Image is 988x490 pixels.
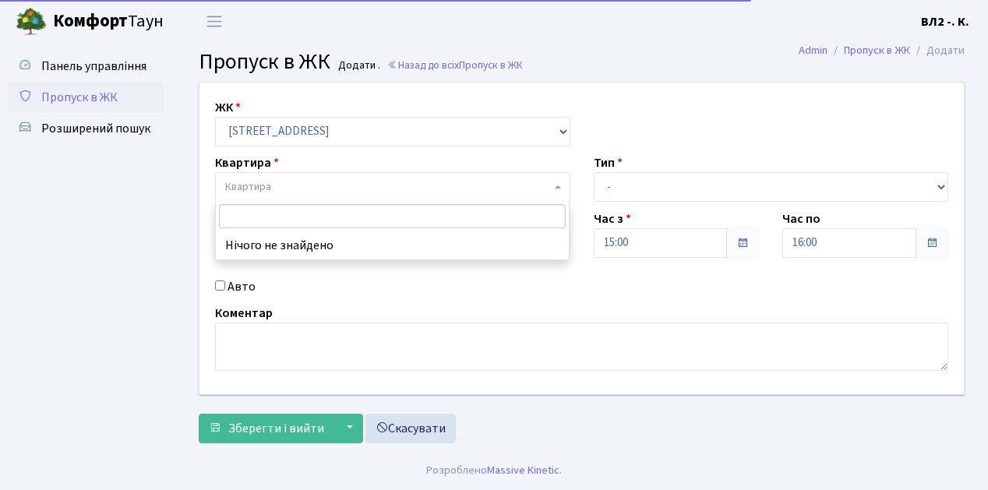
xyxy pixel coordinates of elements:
[225,179,271,195] span: Квартира
[215,153,279,172] label: Квартира
[799,42,827,58] a: Admin
[426,462,562,479] div: Розроблено .
[782,210,820,228] label: Час по
[594,210,631,228] label: Час з
[195,9,234,34] button: Переключити навігацію
[228,277,256,296] label: Авто
[215,304,273,323] label: Коментар
[387,58,523,72] a: Назад до всіхПропуск в ЖК
[53,9,128,33] b: Комфорт
[910,42,965,59] li: Додати
[775,34,988,67] nav: breadcrumb
[215,98,241,117] label: ЖК
[216,231,570,259] li: Нічого не знайдено
[228,420,324,437] span: Зберегти і вийти
[365,414,456,443] a: Скасувати
[8,82,164,113] a: Пропуск в ЖК
[8,51,164,82] a: Панель управління
[487,462,559,478] a: Massive Kinetic
[41,89,118,106] span: Пропуск в ЖК
[199,46,330,77] span: Пропуск в ЖК
[844,42,910,58] a: Пропуск в ЖК
[8,113,164,144] a: Розширений пошук
[921,13,969,30] b: ВЛ2 -. К.
[16,6,47,37] img: logo.png
[459,58,523,72] span: Пропуск в ЖК
[921,12,969,31] a: ВЛ2 -. К.
[41,120,150,137] span: Розширений пошук
[199,414,334,443] button: Зберегти і вийти
[53,9,164,35] span: Таун
[594,153,623,172] label: Тип
[41,58,146,75] span: Панель управління
[335,59,380,72] small: Додати .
